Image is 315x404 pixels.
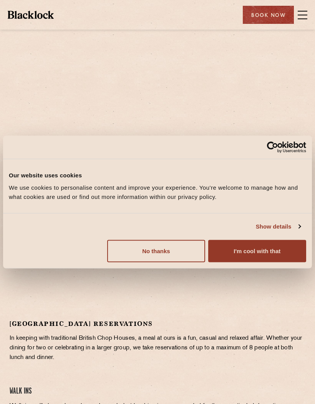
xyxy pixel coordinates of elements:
h4: Walk Ins [10,386,305,397]
button: I'm cool with that [208,240,306,262]
a: Usercentrics Cookiebot - opens in a new window [239,142,306,153]
h2: [GEOGRAPHIC_DATA] Reservations [10,320,305,328]
a: Show details [256,222,300,231]
div: Our website uses cookies [9,171,306,180]
p: In keeping with traditional British Chop Houses, a meal at ours is a fun, casual and relaxed affa... [10,334,305,362]
div: We use cookies to personalise content and improve your experience. You're welcome to manage how a... [9,183,306,201]
button: No thanks [107,240,205,262]
img: BL_Textured_Logo-footer-cropped.svg [8,11,54,18]
div: Book Now [243,6,294,24]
